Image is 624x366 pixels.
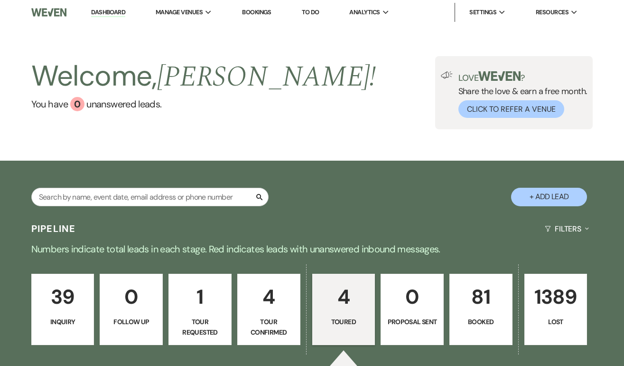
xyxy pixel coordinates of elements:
[469,8,496,17] span: Settings
[237,274,300,345] a: 4Tour Confirmed
[456,317,506,327] p: Booked
[541,216,593,241] button: Filters
[91,8,125,17] a: Dashboard
[168,274,232,345] a: 1Tour Requested
[175,281,225,313] p: 1
[511,188,587,206] button: + Add Lead
[31,274,94,345] a: 39Inquiry
[70,97,84,111] div: 0
[536,8,568,17] span: Resources
[31,222,76,235] h3: Pipeline
[387,317,438,327] p: Proposal Sent
[381,274,444,345] a: 0Proposal Sent
[524,274,587,345] a: 1389Lost
[531,317,581,327] p: Lost
[156,8,203,17] span: Manage Venues
[242,8,271,16] a: Bookings
[441,71,453,79] img: loud-speaker-illustration.svg
[456,281,506,313] p: 81
[302,8,319,16] a: To Do
[37,281,88,313] p: 39
[453,71,587,118] div: Share the love & earn a free month.
[157,55,376,99] span: [PERSON_NAME] !
[312,274,375,345] a: 4Toured
[106,317,157,327] p: Follow Up
[318,281,369,313] p: 4
[531,281,581,313] p: 1389
[478,71,521,81] img: weven-logo-green.svg
[243,281,294,313] p: 4
[349,8,380,17] span: Analytics
[31,97,376,111] a: You have 0 unanswered leads.
[458,71,587,82] p: Love ?
[37,317,88,327] p: Inquiry
[100,274,163,345] a: 0Follow Up
[318,317,369,327] p: Toured
[106,281,157,313] p: 0
[458,100,564,118] button: Click to Refer a Venue
[31,188,269,206] input: Search by name, event date, email address or phone number
[175,317,225,338] p: Tour Requested
[31,56,376,97] h2: Welcome,
[243,317,294,338] p: Tour Confirmed
[387,281,438,313] p: 0
[449,274,512,345] a: 81Booked
[31,2,67,22] img: Weven Logo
